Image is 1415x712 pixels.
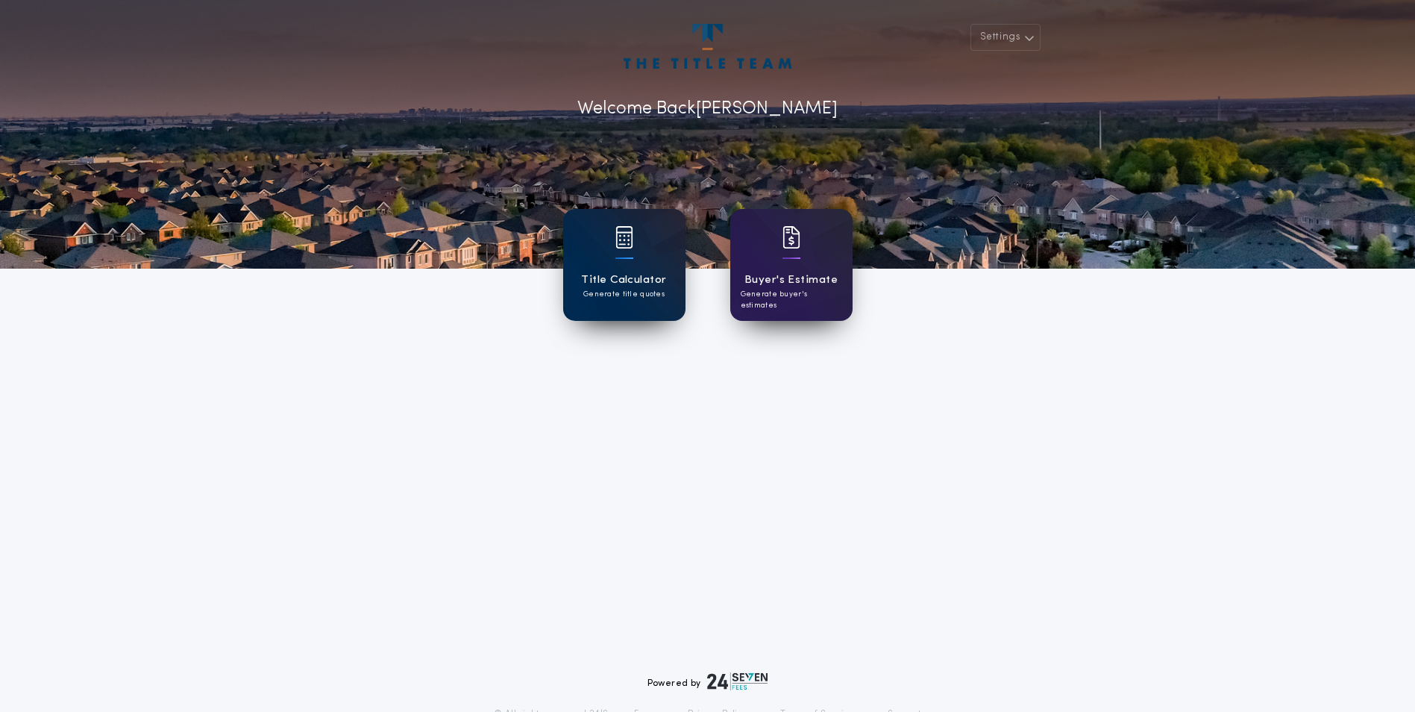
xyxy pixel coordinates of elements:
h1: Buyer's Estimate [744,272,838,289]
p: Generate buyer's estimates [741,289,842,311]
a: card iconBuyer's EstimateGenerate buyer's estimates [730,209,853,321]
a: card iconTitle CalculatorGenerate title quotes [563,209,685,321]
p: Generate title quotes [583,289,665,300]
img: account-logo [624,24,791,69]
p: Welcome Back [PERSON_NAME] [577,96,838,122]
button: Settings [970,24,1041,51]
img: logo [707,672,768,690]
img: card icon [782,226,800,249]
h1: Title Calculator [581,272,666,289]
div: Powered by [647,672,768,690]
img: card icon [615,226,633,249]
